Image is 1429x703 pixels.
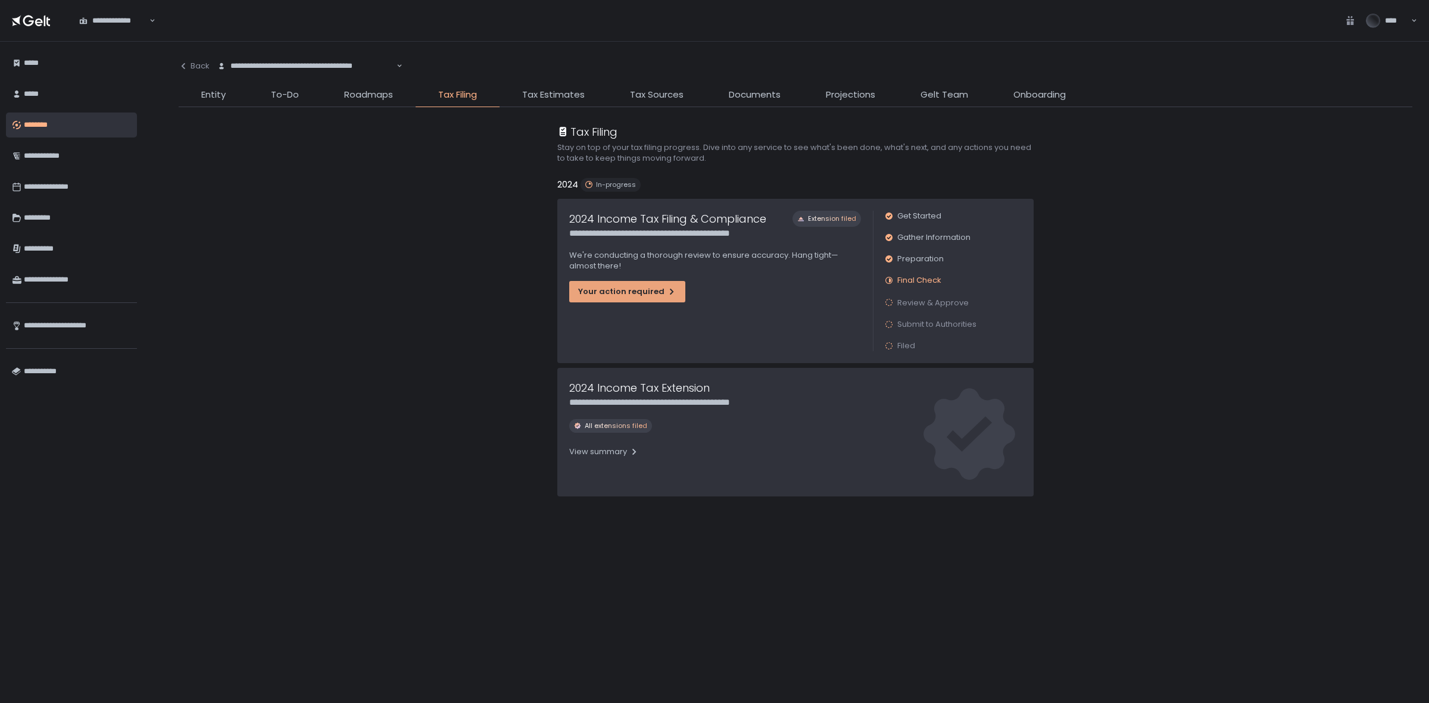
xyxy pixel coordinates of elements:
span: Tax Estimates [522,88,585,102]
button: View summary [569,442,639,461]
button: Back [179,54,210,79]
span: Tax Sources [630,88,684,102]
p: We're conducting a thorough review to ensure accuracy. Hang tight—almost there! [569,250,861,271]
span: Extension filed [808,214,856,223]
span: Documents [729,88,781,102]
div: Tax Filing [557,124,617,140]
input: Search for option [147,15,148,27]
span: Final Check [897,275,941,286]
div: View summary [569,446,639,457]
span: Roadmaps [344,88,393,102]
div: Back [179,61,210,71]
span: Preparation [897,254,944,264]
span: Projections [826,88,875,102]
span: Onboarding [1013,88,1066,102]
h1: 2024 Income Tax Extension [569,380,710,396]
h2: Stay on top of your tax filing progress. Dive into any service to see what's been done, what's ne... [557,142,1034,164]
span: In-progress [596,180,636,189]
h1: 2024 Income Tax Filing & Compliance [569,211,766,227]
span: Tax Filing [438,88,477,102]
span: Entity [201,88,226,102]
button: Your action required [569,281,685,302]
div: Search for option [210,54,403,79]
span: Review & Approve [897,297,969,308]
span: Get Started [897,211,941,221]
div: Search for option [71,8,155,33]
span: To-Do [271,88,299,102]
span: Gelt Team [921,88,968,102]
span: Submit to Authorities [897,319,976,330]
h2: 2024 [557,178,578,192]
span: Filed [897,340,915,351]
span: Gather Information [897,232,971,243]
span: All extensions filed [585,421,647,430]
div: Your action required [578,286,676,297]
